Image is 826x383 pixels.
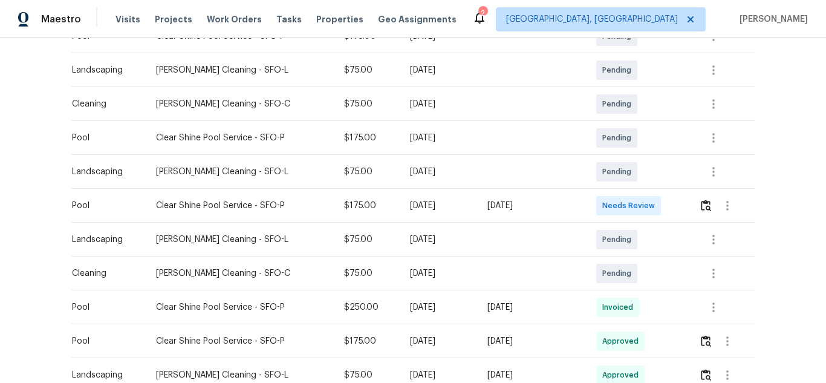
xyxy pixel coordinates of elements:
[602,335,643,347] span: Approved
[602,132,636,144] span: Pending
[487,200,577,212] div: [DATE]
[487,301,577,313] div: [DATE]
[410,200,467,212] div: [DATE]
[344,301,391,313] div: $250.00
[602,369,643,381] span: Approved
[156,369,325,381] div: [PERSON_NAME] Cleaning - SFO-L
[344,132,391,144] div: $175.00
[41,13,81,25] span: Maestro
[155,13,192,25] span: Projects
[602,98,636,110] span: Pending
[72,335,137,347] div: Pool
[72,132,137,144] div: Pool
[699,327,713,356] button: Review Icon
[72,301,137,313] div: Pool
[72,234,137,246] div: Landscaping
[316,13,363,25] span: Properties
[602,301,638,313] span: Invoiced
[156,267,325,280] div: [PERSON_NAME] Cleaning - SFO-C
[410,166,467,178] div: [DATE]
[506,13,678,25] span: [GEOGRAPHIC_DATA], [GEOGRAPHIC_DATA]
[378,13,457,25] span: Geo Assignments
[344,335,391,347] div: $175.00
[602,267,636,280] span: Pending
[156,98,325,110] div: [PERSON_NAME] Cleaning - SFO-C
[410,234,467,246] div: [DATE]
[699,191,713,220] button: Review Icon
[344,369,391,381] div: $75.00
[410,301,467,313] div: [DATE]
[344,64,391,76] div: $75.00
[344,98,391,110] div: $75.00
[701,369,711,381] img: Review Icon
[72,64,137,76] div: Landscaping
[602,166,636,178] span: Pending
[72,200,137,212] div: Pool
[344,166,391,178] div: $75.00
[602,64,636,76] span: Pending
[156,234,325,246] div: [PERSON_NAME] Cleaning - SFO-L
[487,335,577,347] div: [DATE]
[701,200,711,211] img: Review Icon
[156,132,325,144] div: Clear Shine Pool Service - SFO-P
[207,13,262,25] span: Work Orders
[156,200,325,212] div: Clear Shine Pool Service - SFO-P
[410,98,467,110] div: [DATE]
[156,335,325,347] div: Clear Shine Pool Service - SFO-P
[410,369,467,381] div: [DATE]
[156,166,325,178] div: [PERSON_NAME] Cleaning - SFO-L
[602,234,636,246] span: Pending
[156,301,325,313] div: Clear Shine Pool Service - SFO-P
[410,64,467,76] div: [DATE]
[344,200,391,212] div: $175.00
[410,267,467,280] div: [DATE]
[276,15,302,24] span: Tasks
[701,335,711,347] img: Review Icon
[72,267,137,280] div: Cleaning
[115,13,140,25] span: Visits
[410,335,467,347] div: [DATE]
[72,166,137,178] div: Landscaping
[487,369,577,381] div: [DATE]
[344,234,391,246] div: $75.00
[156,64,325,76] div: [PERSON_NAME] Cleaning - SFO-L
[410,132,467,144] div: [DATE]
[72,369,137,381] div: Landscaping
[735,13,808,25] span: [PERSON_NAME]
[478,7,487,19] div: 2
[602,200,660,212] span: Needs Review
[72,98,137,110] div: Cleaning
[344,267,391,280] div: $75.00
